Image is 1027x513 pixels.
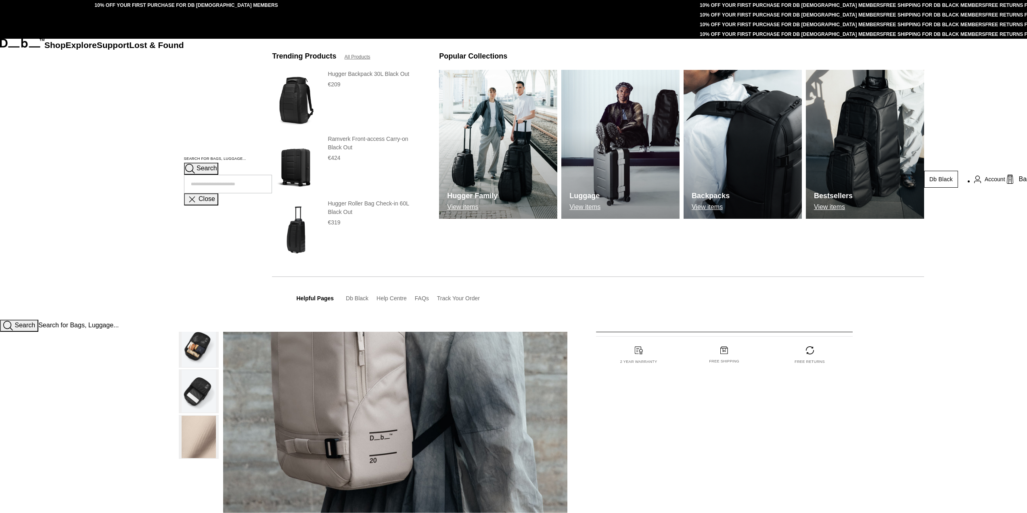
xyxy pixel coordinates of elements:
a: Hugger Backpack 30L Black Out Hugger Backpack 30L Black Out €209 [272,70,423,131]
a: 10% OFF YOUR FIRST PURCHASE FOR DB [DEMOGRAPHIC_DATA] MEMBERS [700,31,883,37]
a: 10% OFF YOUR FIRST PURCHASE FOR DB [DEMOGRAPHIC_DATA] MEMBERS [700,2,883,8]
label: Search for Bags, Luggage... [184,156,246,162]
p: Free returns [795,359,825,365]
span: Search [15,322,35,329]
h3: Helpful Pages [296,294,334,303]
a: FREE SHIPPING FOR DB BLACK MEMBERS [883,12,985,18]
a: Shop [44,40,66,50]
button: Daypack 20L Fogbow Beige [179,369,219,413]
a: 10% OFF YOUR FIRST PURCHASE FOR DB [DEMOGRAPHIC_DATA] MEMBERS [700,12,883,18]
p: Free shipping [709,359,739,364]
a: 10% OFF YOUR FIRST PURCHASE FOR DB [DEMOGRAPHIC_DATA] MEMBERS [700,22,883,27]
button: Search [184,163,218,175]
a: Lost & Found [129,40,184,50]
a: Track Your Order [437,295,480,302]
h3: Ramverk Front-access Carry-on Black Out [328,135,423,152]
span: Close [199,195,215,202]
img: Ramverk Front-access Carry-on Black Out [272,135,320,196]
img: Hugger Roller Bag Check-in 60L Black Out [272,199,320,260]
p: View items [569,203,600,211]
h3: Backpacks [692,191,730,201]
a: Support [97,40,130,50]
h3: Hugger Family [447,191,498,201]
a: Hugger Roller Bag Check-in 60L Black Out Hugger Roller Bag Check-in 60L Black Out €319 [272,199,423,260]
span: Account [985,175,1005,184]
span: €209 [328,81,340,88]
a: FAQs [415,295,429,302]
button: MATERIAL_essential_fogbowbeige.jpg [179,415,219,459]
h3: Popular Collections [439,51,507,62]
h3: Trending Products [272,51,336,62]
a: FREE SHIPPING FOR DB BLACK MEMBERS [883,2,985,8]
img: Daypack 20L Fogbow Beige [182,325,216,367]
h3: Luggage [569,191,600,201]
h3: Bestsellers [814,191,853,201]
a: Db Backpacks View items [684,70,802,219]
a: Db Black [346,295,368,302]
button: Close [184,193,218,205]
a: Help Centre [376,295,407,302]
a: Account [974,174,1005,184]
a: Explore [66,40,97,50]
img: Db [439,70,557,219]
img: Daypack 20L Fogbow Beige [182,370,216,412]
img: Hugger Backpack 30L Black Out [272,70,320,131]
p: View items [447,203,498,211]
p: View items [692,203,730,211]
button: Daypack 20L Fogbow Beige [179,324,219,368]
a: Ramverk Front-access Carry-on Black Out Ramverk Front-access Carry-on Black Out €424 [272,135,423,196]
a: FREE SHIPPING FOR DB BLACK MEMBERS [883,31,985,37]
img: Db [806,70,924,219]
p: View items [814,203,853,211]
span: €424 [328,155,340,161]
span: Search [197,165,217,172]
span: €319 [328,219,340,226]
a: FREE SHIPPING FOR DB BLACK MEMBERS [883,22,985,27]
a: All Products [344,53,370,61]
h3: Hugger Roller Bag Check-in 60L Black Out [328,199,423,216]
a: 10% OFF YOUR FIRST PURCHASE FOR DB [DEMOGRAPHIC_DATA] MEMBERS [94,2,278,8]
h3: Hugger Backpack 30L Black Out [328,70,423,78]
img: Db [561,70,680,219]
p: 2 year warranty [620,359,657,365]
a: Db Black [924,171,958,188]
img: MATERIAL_essential_fogbowbeige.jpg [182,416,216,458]
a: Db Hugger Family View items [439,70,557,219]
a: Db Luggage View items [561,70,680,219]
a: Db Bestsellers View items [806,70,924,219]
img: Db [684,70,802,219]
nav: Main Navigation [44,39,184,320]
